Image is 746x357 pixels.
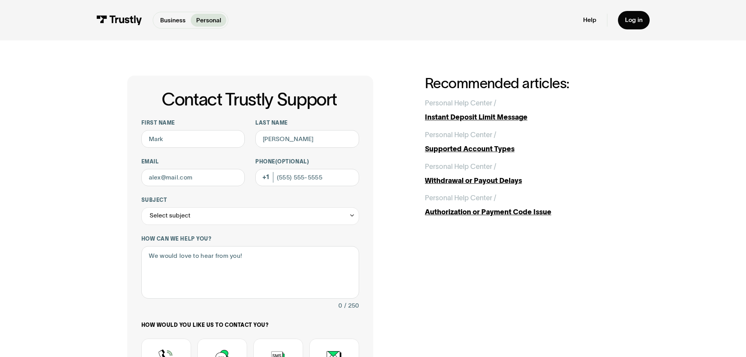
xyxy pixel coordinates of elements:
div: Personal Help Center / [425,130,496,140]
p: Business [160,16,186,25]
input: Howard [255,130,359,148]
a: Personal Help Center /Supported Account Types [425,130,619,154]
label: First name [141,120,245,127]
label: Email [141,158,245,165]
div: Authorization or Payment Code Issue [425,207,619,217]
label: How would you like us to contact you? [141,322,359,329]
a: Personal [191,14,226,27]
input: alex@mail.com [141,169,245,187]
div: / 250 [344,301,359,311]
div: Log in [625,16,643,24]
a: Help [583,16,596,24]
h1: Contact Trustly Support [140,90,359,109]
input: Alex [141,130,245,148]
div: Personal Help Center / [425,98,496,109]
div: Personal Help Center / [425,161,496,172]
div: Personal Help Center / [425,193,496,203]
div: Withdrawal or Payout Delays [425,176,619,186]
div: Select subject [141,207,359,225]
a: Personal Help Center /Withdrawal or Payout Delays [425,161,619,186]
a: Personal Help Center /Instant Deposit Limit Message [425,98,619,123]
input: (555) 555-5555 [255,169,359,187]
p: Personal [196,16,221,25]
label: Last name [255,120,359,127]
a: Log in [618,11,650,29]
a: Business [155,14,191,27]
a: Personal Help Center /Authorization or Payment Code Issue [425,193,619,217]
div: 0 [338,301,342,311]
span: (Optional) [275,159,309,165]
img: Trustly Logo [96,15,142,25]
label: Phone [255,158,359,165]
label: Subject [141,197,359,204]
div: Instant Deposit Limit Message [425,112,619,123]
label: How can we help you? [141,236,359,243]
div: Select subject [150,210,190,221]
div: Supported Account Types [425,144,619,154]
h2: Recommended articles: [425,76,619,91]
